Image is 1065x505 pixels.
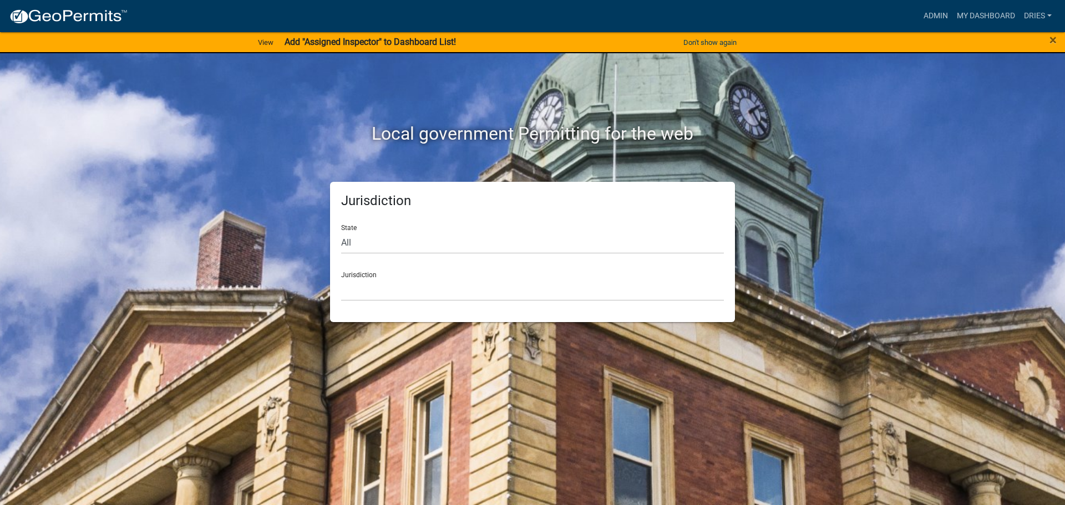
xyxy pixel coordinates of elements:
a: dries [1020,6,1056,27]
span: × [1049,32,1057,48]
a: View [253,33,278,52]
a: Admin [919,6,952,27]
button: Close [1049,33,1057,47]
h2: Local government Permitting for the web [225,123,840,144]
h5: Jurisdiction [341,193,724,209]
button: Don't show again [679,33,741,52]
a: My Dashboard [952,6,1020,27]
strong: Add "Assigned Inspector" to Dashboard List! [285,37,456,47]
